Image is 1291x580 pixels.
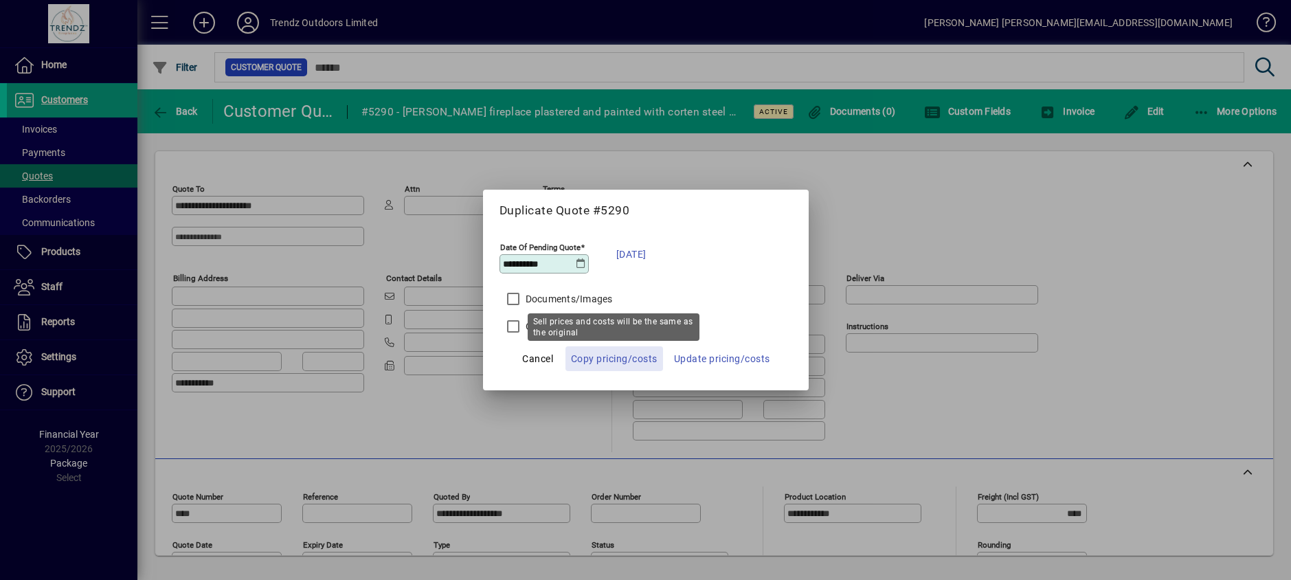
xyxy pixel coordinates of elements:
[528,313,699,341] div: Sell prices and costs will be the same as the original
[571,350,658,367] span: Copy pricing/costs
[523,292,613,306] label: Documents/Images
[522,350,553,367] span: Cancel
[516,346,560,371] button: Cancel
[565,346,663,371] button: Copy pricing/costs
[499,203,792,218] h5: Duplicate Quote #5290
[609,237,653,271] button: [DATE]
[669,346,776,371] button: Update pricing/costs
[500,243,581,252] mat-label: Date Of Pending Quote
[674,350,770,367] span: Update pricing/costs
[616,246,647,263] span: [DATE]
